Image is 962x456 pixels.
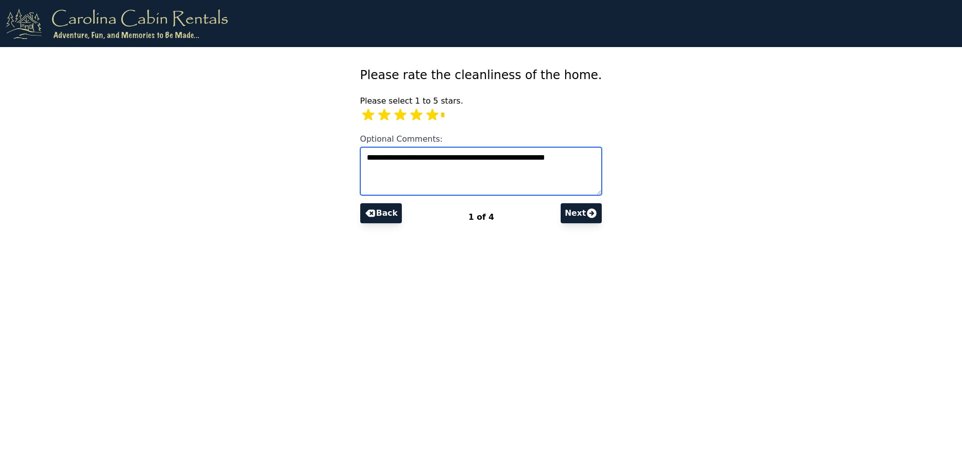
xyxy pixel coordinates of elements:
p: Please select 1 to 5 stars. [360,95,602,107]
img: logo.png [6,8,228,39]
span: Optional Comments: [360,134,443,144]
button: Back [360,203,402,223]
textarea: Optional Comments: [360,147,602,195]
span: Please rate the cleanliness of the home. [360,68,602,82]
span: 1 of 4 [468,212,494,222]
button: Next [561,203,602,223]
